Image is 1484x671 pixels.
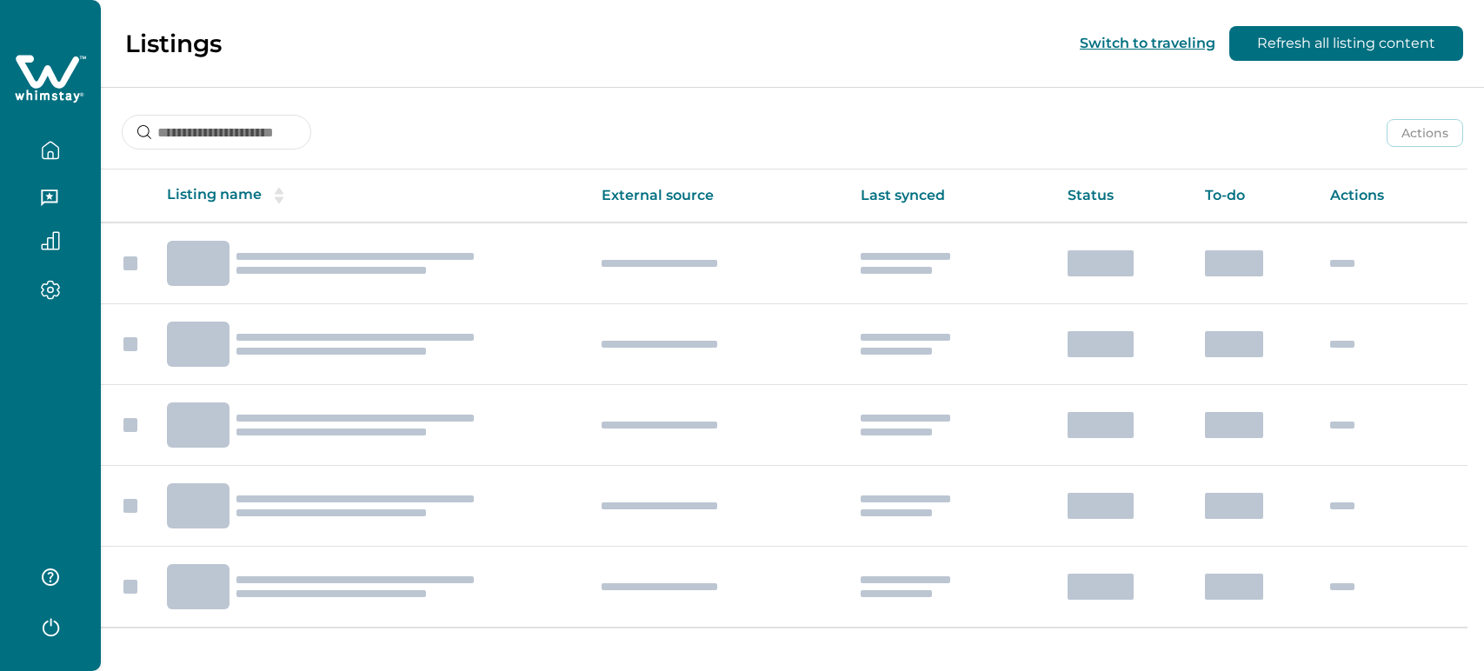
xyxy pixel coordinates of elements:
th: Listing name [153,169,588,223]
th: Status [1054,169,1190,223]
th: Actions [1316,169,1467,223]
button: sorting [262,187,296,204]
th: Last synced [847,169,1055,223]
button: Switch to traveling [1080,35,1215,51]
th: To-do [1191,169,1316,223]
p: Listings [125,29,222,58]
th: External source [588,169,847,223]
button: Actions [1387,119,1463,147]
button: Refresh all listing content [1229,26,1463,61]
